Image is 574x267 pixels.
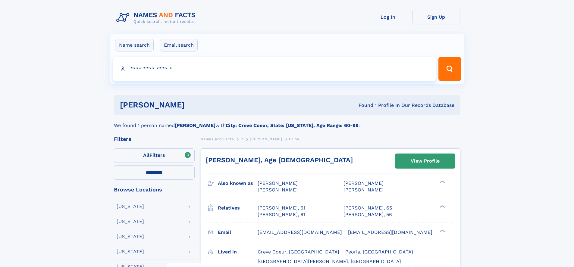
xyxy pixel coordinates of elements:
div: ❯ [438,180,445,184]
a: [PERSON_NAME] [250,135,282,143]
span: [PERSON_NAME] [258,187,298,193]
input: search input [113,57,436,81]
div: Filters [114,136,195,142]
span: Creve Coeur, [GEOGRAPHIC_DATA] [258,249,339,255]
div: [US_STATE] [117,219,144,224]
a: [PERSON_NAME], Age [DEMOGRAPHIC_DATA] [206,156,353,164]
span: All [143,152,149,158]
img: Logo Names and Facts [114,10,201,26]
span: [PERSON_NAME] [343,180,384,186]
span: Peoria, [GEOGRAPHIC_DATA] [345,249,413,255]
h3: Lived in [218,247,258,257]
span: Orion [289,137,299,141]
span: [PERSON_NAME] [250,137,282,141]
div: [US_STATE] [117,234,144,239]
b: City: Creve Coeur, State: [US_STATE], Age Range: 60-99 [226,123,359,128]
div: ❯ [438,204,445,208]
label: Filters [114,148,195,163]
a: [PERSON_NAME], 61 [258,211,305,218]
a: [PERSON_NAME], 65 [343,205,392,211]
a: [PERSON_NAME], 56 [343,211,392,218]
a: Sign Up [412,10,460,24]
span: [PERSON_NAME] [343,187,384,193]
h3: Relatives [218,203,258,213]
span: R [240,137,243,141]
b: [PERSON_NAME] [175,123,215,128]
div: Browse Locations [114,187,195,192]
label: Name search [115,39,154,51]
span: [EMAIL_ADDRESS][DOMAIN_NAME] [258,229,342,235]
button: Search Button [438,57,461,81]
div: We found 1 person named with . [114,115,460,129]
div: [US_STATE] [117,204,144,209]
h1: [PERSON_NAME] [120,101,272,109]
a: Log In [364,10,412,24]
h3: Email [218,227,258,238]
div: View Profile [411,154,440,168]
div: ❯ [438,229,445,233]
div: Found 1 Profile In Our Records Database [271,102,454,109]
label: Email search [160,39,198,51]
span: [GEOGRAPHIC_DATA][PERSON_NAME], [GEOGRAPHIC_DATA] [258,259,401,264]
span: [EMAIL_ADDRESS][DOMAIN_NAME] [348,229,432,235]
a: R [240,135,243,143]
a: [PERSON_NAME], 61 [258,205,305,211]
h3: Also known as [218,178,258,188]
span: [PERSON_NAME] [258,180,298,186]
div: [US_STATE] [117,249,144,254]
a: Names and Facts [201,135,234,143]
a: View Profile [395,154,455,168]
